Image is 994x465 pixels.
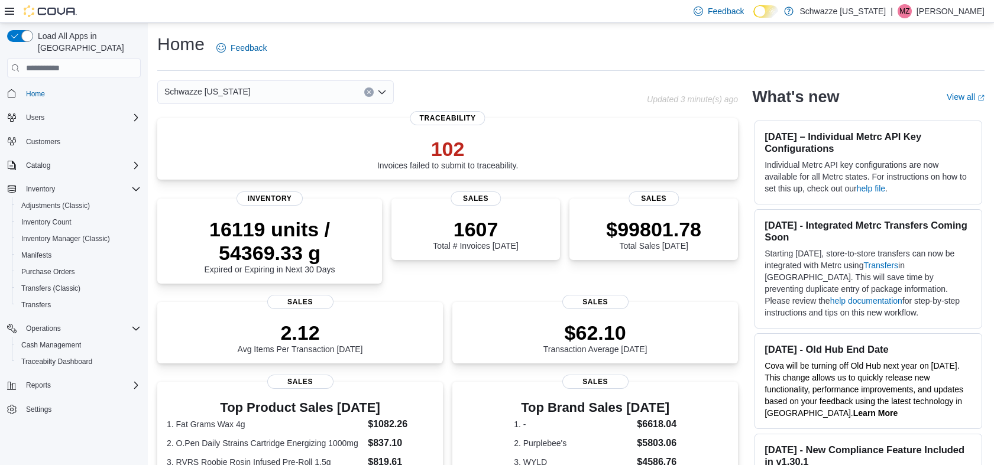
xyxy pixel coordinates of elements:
span: Operations [21,321,141,336]
p: Updated 3 minute(s) ago [647,95,738,104]
span: Purchase Orders [21,267,75,277]
span: Purchase Orders [17,265,141,279]
button: Inventory [21,182,60,196]
a: Learn More [853,408,898,418]
span: Inventory Manager (Classic) [17,232,141,246]
p: Individual Metrc API key configurations are now available for all Metrc states. For instructions ... [765,159,972,194]
div: Michael Zink [898,4,912,18]
span: Home [21,86,141,100]
dd: $5803.06 [637,436,676,450]
span: Home [26,89,45,99]
a: Transfers [17,298,56,312]
span: Settings [21,402,141,417]
p: 16119 units / 54369.33 g [167,217,373,265]
a: help documentation [830,296,902,305]
button: Adjustments (Classic) [12,197,145,214]
span: Catalog [26,161,50,170]
span: Catalog [21,158,141,173]
div: Avg Items Per Transaction [DATE] [238,321,363,354]
p: 102 [377,137,519,161]
span: Adjustments (Classic) [21,201,90,210]
span: Transfers (Classic) [17,281,141,295]
p: 1607 [433,217,518,241]
h2: What's new [752,87,839,106]
a: help file [857,184,885,193]
span: Traceability [410,111,485,125]
button: Users [21,110,49,125]
a: Customers [21,135,65,149]
span: Sales [267,375,334,389]
span: Sales [267,295,334,309]
button: Transfers [12,297,145,313]
dt: 2. Purplebee's [514,437,632,449]
button: Users [2,109,145,126]
span: Sales [562,295,629,309]
span: Inventory Manager (Classic) [21,234,110,243]
button: Cash Management [12,337,145,353]
span: Customers [21,134,141,149]
p: Schwazze [US_STATE] [799,4,886,18]
button: Inventory Count [12,214,145,230]
h3: Top Product Sales [DATE] [167,401,433,415]
span: Users [21,110,141,125]
span: Cova will be turning off Old Hub next year on [DATE]. This change allows us to quickly release ne... [765,361,963,418]
div: Total # Invoices [DATE] [433,217,518,251]
a: Feedback [212,36,271,60]
span: Settings [26,405,51,414]
button: Inventory [2,181,145,197]
button: Operations [21,321,66,336]
a: Manifests [17,248,56,262]
a: Purchase Orders [17,265,80,279]
button: Reports [21,378,56,392]
a: Inventory Count [17,215,76,229]
a: View allExternal link [947,92,985,102]
a: Transfers [863,261,898,270]
a: Settings [21,402,56,417]
span: Inventory [21,182,141,196]
span: Cash Management [17,338,141,352]
a: Inventory Manager (Classic) [17,232,115,246]
span: Feedback [231,42,267,54]
button: Purchase Orders [12,264,145,280]
span: Operations [26,324,61,333]
button: Traceabilty Dashboard [12,353,145,370]
button: Reports [2,377,145,394]
span: MZ [899,4,909,18]
span: Sales [629,191,679,206]
div: Total Sales [DATE] [606,217,701,251]
p: $99801.78 [606,217,701,241]
dt: 2. O.Pen Daily Strains Cartridge Energizing 1000mg [167,437,363,449]
button: Operations [2,320,145,337]
button: Settings [2,401,145,418]
span: Inventory [26,184,55,194]
h3: Top Brand Sales [DATE] [514,401,676,415]
div: Expired or Expiring in Next 30 Days [167,217,373,274]
a: Home [21,87,50,101]
span: Reports [21,378,141,392]
span: Manifests [17,248,141,262]
span: Schwazze [US_STATE] [164,84,251,99]
span: Inventory Count [17,215,141,229]
button: Transfers (Classic) [12,280,145,297]
p: 2.12 [238,321,363,344]
span: Load All Apps in [GEOGRAPHIC_DATA] [33,30,141,54]
button: Open list of options [377,87,387,97]
span: Cash Management [21,340,81,350]
button: Catalog [2,157,145,174]
span: Feedback [708,5,744,17]
span: Traceabilty Dashboard [21,357,92,366]
button: Clear input [364,87,374,97]
span: Transfers [21,300,51,310]
button: Manifests [12,247,145,264]
a: Cash Management [17,338,86,352]
dt: 1. - [514,418,632,430]
div: Transaction Average [DATE] [543,321,647,354]
dd: $6618.04 [637,417,676,431]
p: $62.10 [543,321,647,344]
h3: [DATE] – Individual Metrc API Key Configurations [765,131,972,154]
input: Dark Mode [753,5,778,18]
dd: $837.10 [368,436,433,450]
span: Reports [26,381,51,390]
